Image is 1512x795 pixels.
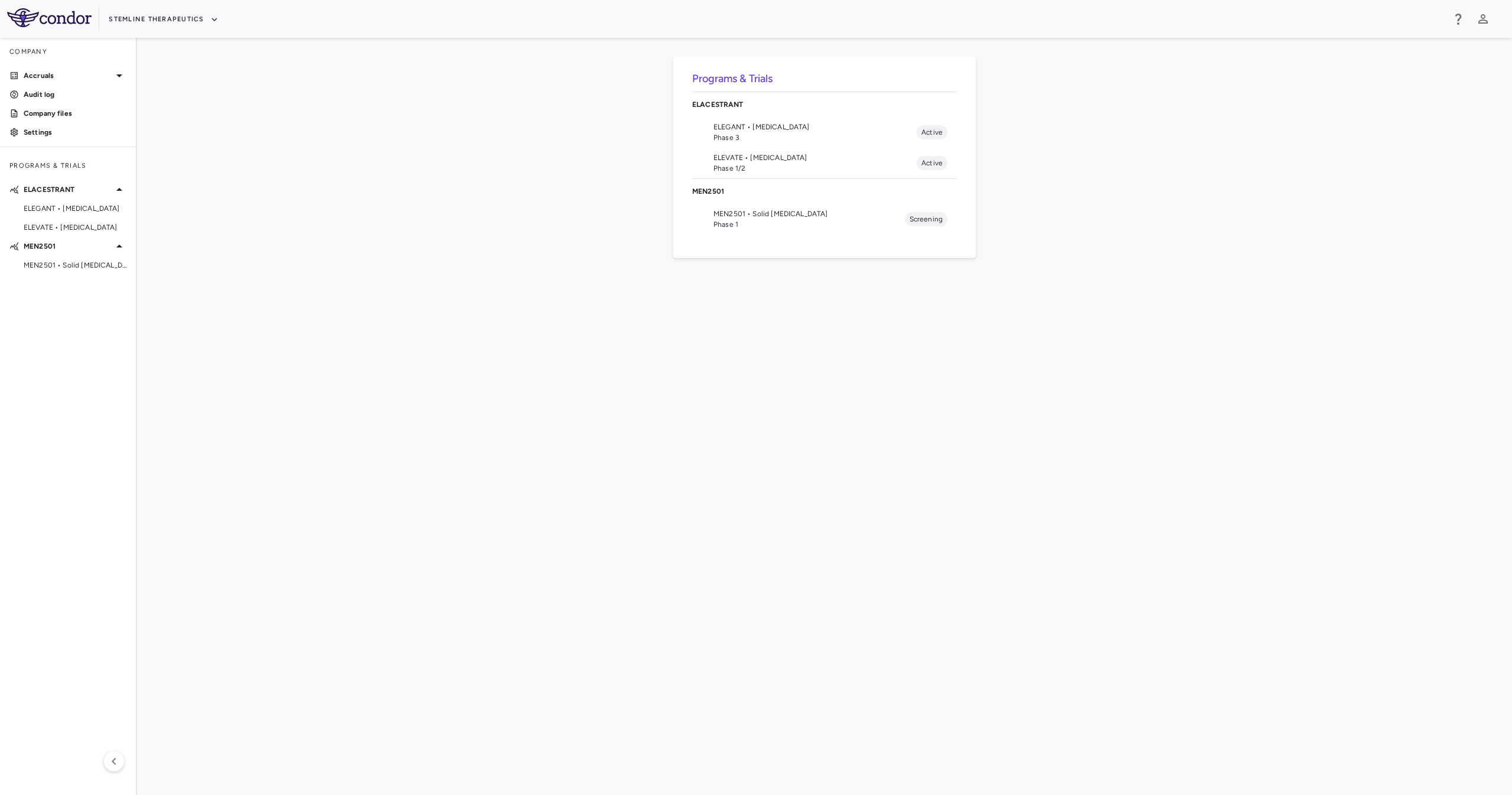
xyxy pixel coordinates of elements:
[692,179,957,204] div: MEN2501
[713,132,917,143] span: Phase 3
[24,184,112,195] p: ELACESTRANT
[24,127,126,138] p: Settings
[692,117,957,148] li: ELEGANT • [MEDICAL_DATA]Phase 3Active
[713,122,917,132] span: ELEGANT • [MEDICAL_DATA]
[692,92,957,117] div: ELACESTRANT
[917,158,947,168] span: Active
[24,260,126,271] span: MEN2501 • Solid [MEDICAL_DATA]
[24,203,126,214] span: ELEGANT • [MEDICAL_DATA]
[24,222,126,233] span: ELEVATE • [MEDICAL_DATA]
[713,219,905,230] span: Phase 1
[692,148,957,178] li: ELEVATE • [MEDICAL_DATA]Phase 1/2Active
[692,186,957,197] p: MEN2501
[905,214,947,224] span: Screening
[713,163,917,174] span: Phase 1/2
[109,10,218,29] button: Stemline Therapeutics
[24,241,112,252] p: MEN2501
[917,127,947,138] span: Active
[692,99,957,110] p: ELACESTRANT
[713,152,917,163] span: ELEVATE • [MEDICAL_DATA]
[7,8,92,27] img: logo-full-BYUhSk78.svg
[692,71,957,87] h6: Programs & Trials
[24,70,112,81] p: Accruals
[692,204,957,234] li: MEN2501 • Solid [MEDICAL_DATA]Phase 1Screening
[24,89,126,100] p: Audit log
[713,208,905,219] span: MEN2501 • Solid [MEDICAL_DATA]
[24,108,126,119] p: Company files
